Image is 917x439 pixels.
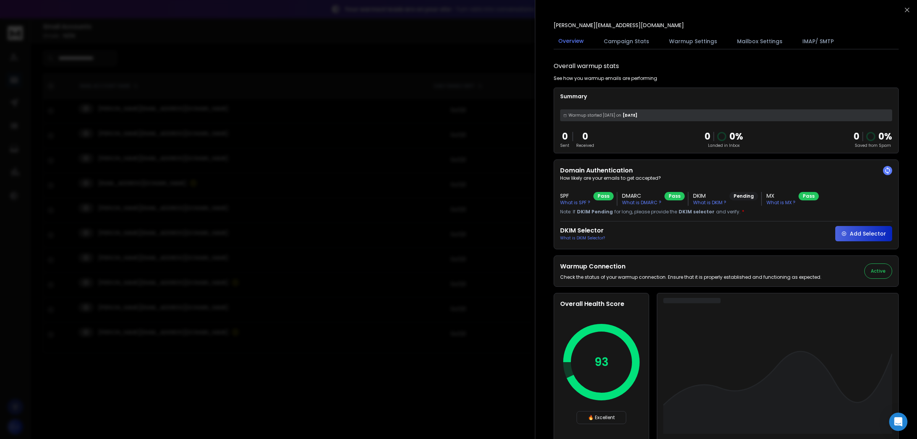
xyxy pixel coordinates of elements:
p: What is DKIM Selector? [560,235,605,241]
p: Saved from Spam [854,143,892,148]
p: Landed in Inbox [705,143,743,148]
button: Warmup Settings [664,33,722,50]
h3: MX [766,192,795,200]
h3: DMARC [622,192,661,200]
h2: Warmup Connection [560,262,821,271]
strong: 0 [854,130,859,143]
div: Pass [664,192,685,200]
p: 93 [595,355,609,369]
p: 0 [705,130,710,143]
p: 0 [560,130,569,143]
p: 0 % [878,130,892,143]
p: [PERSON_NAME][EMAIL_ADDRESS][DOMAIN_NAME] [554,21,684,29]
p: Sent [560,143,569,148]
p: See how you warmup emails are performing [554,75,657,81]
p: What is SPF ? [560,200,590,206]
div: 🔥 Excellent [577,411,626,424]
div: Pass [593,192,614,200]
p: What is DMARC ? [622,200,661,206]
h2: DKIM Selector [560,226,605,235]
h3: DKIM [693,192,726,200]
h3: SPF [560,192,590,200]
div: Open Intercom Messenger [889,413,907,431]
p: What is MX ? [766,200,795,206]
h2: Overall Health Score [560,299,643,309]
h1: Overall warmup stats [554,62,619,71]
p: Note: If for long, please provide the and verify. [560,209,892,215]
span: DKIM Pending [577,209,613,215]
p: 0 % [729,130,743,143]
p: 0 [576,130,594,143]
div: Pending [729,192,758,200]
span: DKIM selector [679,209,714,215]
button: Campaign Stats [599,33,654,50]
span: Warmup started [DATE] on [569,112,621,118]
div: Pass [799,192,819,200]
button: IMAP/ SMTP [798,33,838,50]
h2: Domain Authentication [560,166,892,175]
p: Summary [560,93,892,100]
button: Active [864,263,892,279]
button: Add Selector [835,226,892,241]
p: Received [576,143,594,148]
p: How likely are your emails to get accepted? [560,175,892,181]
p: What is DKIM ? [693,200,726,206]
p: Check the status of your warmup connection. Ensure that it is properly established and functionin... [560,274,821,280]
div: [DATE] [560,109,892,121]
button: Mailbox Settings [732,33,787,50]
button: Overview [554,33,588,50]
